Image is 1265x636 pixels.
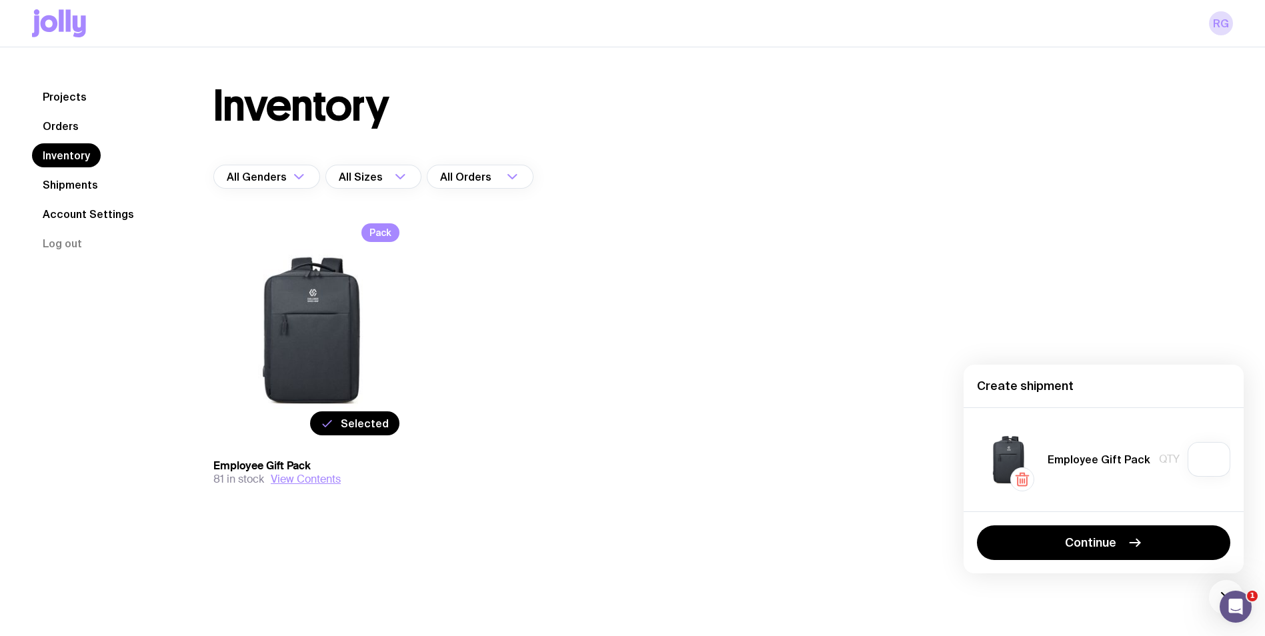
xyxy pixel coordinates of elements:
[271,473,341,486] button: View Contents
[227,165,289,189] span: All Genders
[213,165,320,189] div: Search for option
[213,85,389,127] h1: Inventory
[32,114,89,138] a: Orders
[341,417,389,430] span: Selected
[1065,535,1116,551] span: Continue
[32,143,101,167] a: Inventory
[1209,11,1233,35] a: RG
[427,165,533,189] div: Search for option
[385,165,391,189] input: Search for option
[339,165,385,189] span: All Sizes
[440,165,494,189] span: All Orders
[1247,591,1258,601] span: 1
[977,378,1230,394] h4: Create shipment
[494,165,503,189] input: Search for option
[32,231,93,255] button: Log out
[32,202,145,226] a: Account Settings
[213,459,413,473] h3: Employee Gift Pack
[977,525,1230,560] button: Continue
[361,223,399,242] span: Pack
[1159,453,1180,466] span: Qty
[325,165,421,189] div: Search for option
[1220,591,1252,623] iframe: Intercom live chat
[32,85,97,109] a: Projects
[213,473,264,486] span: 81 in stock
[32,173,109,197] a: Shipments
[1048,453,1150,466] h5: Employee Gift Pack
